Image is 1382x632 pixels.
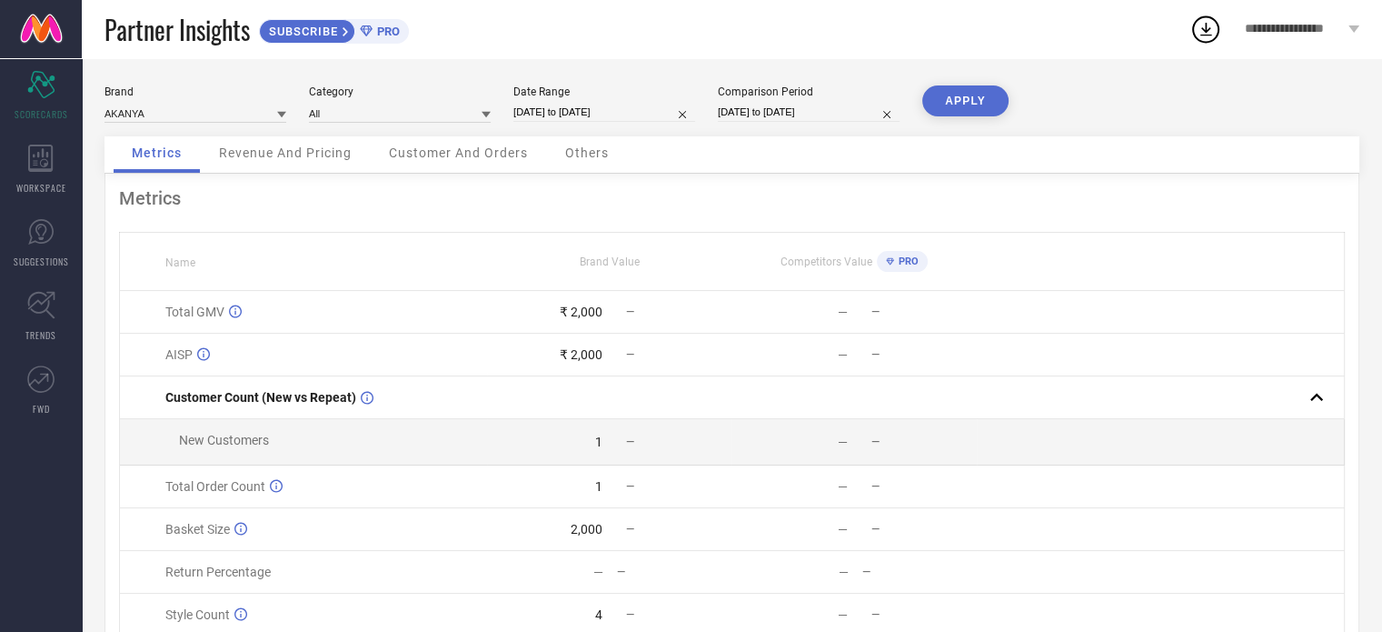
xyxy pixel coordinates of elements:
[838,522,848,537] div: —
[838,305,848,319] div: —
[894,256,919,267] span: PRO
[15,107,68,121] span: SCORECARDS
[259,15,409,44] a: SUBSCRIBEPRO
[513,103,695,122] input: Select date range
[595,435,602,449] div: 1
[219,145,352,160] span: Revenue And Pricing
[571,522,602,537] div: 2,000
[14,255,69,268] span: SUGGESTIONS
[565,145,609,160] span: Others
[560,347,602,362] div: ₹ 2,000
[626,348,634,361] span: —
[626,523,634,536] span: —
[165,565,271,579] span: Return Percentage
[871,306,880,318] span: —
[165,305,224,319] span: Total GMV
[132,145,182,160] span: Metrics
[626,436,634,448] span: —
[165,390,356,405] span: Customer Count (New vs Repeat)
[16,181,66,195] span: WORKSPACE
[560,305,602,319] div: ₹ 2,000
[838,435,848,449] div: —
[1189,13,1222,45] div: Open download list
[839,565,849,579] div: —
[580,256,640,268] span: Brand Value
[104,11,250,48] span: Partner Insights
[871,480,880,493] span: —
[718,85,900,98] div: Comparison Period
[617,566,731,578] div: —
[25,328,56,342] span: TRENDS
[838,479,848,494] div: —
[165,256,195,269] span: Name
[165,347,193,362] span: AISP
[871,436,880,448] span: —
[922,85,1009,116] button: APPLY
[119,187,1345,209] div: Metrics
[871,348,880,361] span: —
[718,103,900,122] input: Select comparison period
[593,565,603,579] div: —
[104,85,286,98] div: Brand
[309,85,491,98] div: Category
[260,25,343,38] span: SUBSCRIBE
[838,347,848,362] div: —
[595,479,602,494] div: 1
[871,608,880,621] span: —
[838,607,848,622] div: —
[179,433,269,447] span: New Customers
[33,402,50,416] span: FWD
[513,85,695,98] div: Date Range
[373,25,400,38] span: PRO
[780,256,872,268] span: Competitors Value
[165,479,265,494] span: Total Order Count
[165,607,230,622] span: Style Count
[165,522,230,537] span: Basket Size
[862,566,976,578] div: —
[626,480,634,493] span: —
[389,145,528,160] span: Customer And Orders
[626,306,634,318] span: —
[626,608,634,621] span: —
[871,523,880,536] span: —
[595,607,602,622] div: 4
